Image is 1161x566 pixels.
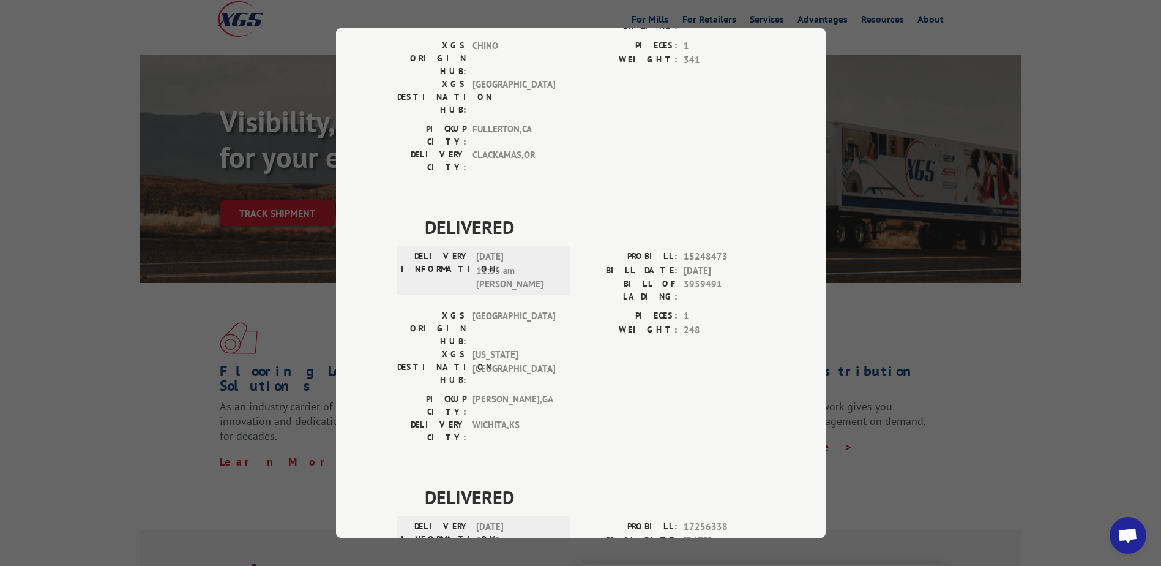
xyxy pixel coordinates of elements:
[684,250,764,264] span: 15248473
[581,250,678,264] label: PROBILL:
[684,323,764,338] span: 248
[397,393,466,418] label: PICKUP CITY:
[472,418,555,444] span: WICHITA , KS
[397,418,466,444] label: DELIVERY CITY:
[1110,517,1146,554] div: Open chat
[581,277,678,303] label: BILL OF LADING:
[684,39,764,53] span: 1
[472,78,555,116] span: [GEOGRAPHIC_DATA]
[397,39,466,78] label: XGS ORIGIN HUB:
[581,323,678,338] label: WEIGHT:
[684,309,764,323] span: 1
[684,277,764,303] span: 3959491
[581,309,678,323] label: PIECES:
[472,348,555,387] span: [US_STATE][GEOGRAPHIC_DATA]
[684,53,764,67] span: 341
[684,520,764,534] span: 17256338
[397,309,466,348] label: XGS ORIGIN HUB:
[581,39,678,53] label: PIECES:
[581,534,678,548] label: BILL DATE:
[476,250,559,292] span: [DATE] 11:35 am [PERSON_NAME]
[425,213,764,241] span: DELIVERED
[472,123,555,148] span: FULLERTON , CA
[397,78,466,116] label: XGS DESTINATION HUB:
[581,264,678,278] label: BILL DATE:
[397,348,466,387] label: XGS DESTINATION HUB:
[472,39,555,78] span: CHINO
[684,264,764,278] span: [DATE]
[472,393,555,418] span: [PERSON_NAME] , GA
[397,123,466,148] label: PICKUP CITY:
[397,148,466,174] label: DELIVERY CITY:
[581,53,678,67] label: WEIGHT:
[472,309,555,348] span: [GEOGRAPHIC_DATA]
[425,483,764,511] span: DELIVERED
[472,148,555,174] span: CLACKAMAS , OR
[401,520,470,562] label: DELIVERY INFORMATION:
[476,520,559,562] span: [DATE] 02:55 pm [PERSON_NAME]
[684,534,764,548] span: [DATE]
[401,250,470,292] label: DELIVERY INFORMATION:
[581,520,678,534] label: PROBILL:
